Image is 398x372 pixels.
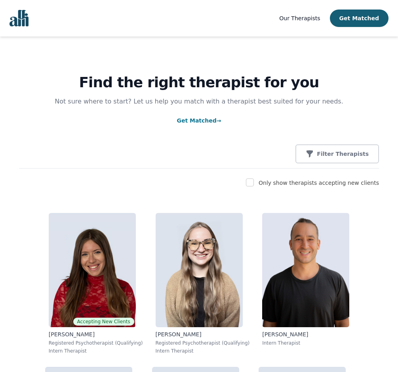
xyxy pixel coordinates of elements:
span: Accepting New Clients [73,318,134,326]
a: Alisha_LevineAccepting New Clients[PERSON_NAME]Registered Psychotherapist (Qualifying)Intern Ther... [42,207,149,360]
span: Our Therapists [279,15,320,21]
p: Intern Therapist [262,340,349,346]
img: Kavon_Banejad [262,213,349,327]
p: Registered Psychotherapist (Qualifying) [49,340,143,346]
p: Filter Therapists [317,150,369,158]
img: Alisha_Levine [49,213,136,327]
a: Our Therapists [279,13,320,23]
p: Not sure where to start? Let us help you match with a therapist best suited for your needs. [47,97,351,106]
img: alli logo [10,10,29,27]
button: Filter Therapists [295,144,379,163]
p: Registered Psychotherapist (Qualifying) [156,340,250,346]
button: Get Matched [330,10,388,27]
a: Get Matched [177,117,221,124]
p: [PERSON_NAME] [262,330,349,338]
span: → [217,117,221,124]
p: Intern Therapist [49,348,143,354]
p: [PERSON_NAME] [49,330,143,338]
a: Faith_Woodley[PERSON_NAME]Registered Psychotherapist (Qualifying)Intern Therapist [149,207,256,360]
img: Faith_Woodley [156,213,243,327]
label: Only show therapists accepting new clients [259,180,379,186]
p: [PERSON_NAME] [156,330,250,338]
h1: Find the right therapist for you [19,75,379,90]
p: Intern Therapist [156,348,250,354]
a: Kavon_Banejad[PERSON_NAME]Intern Therapist [256,207,356,360]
